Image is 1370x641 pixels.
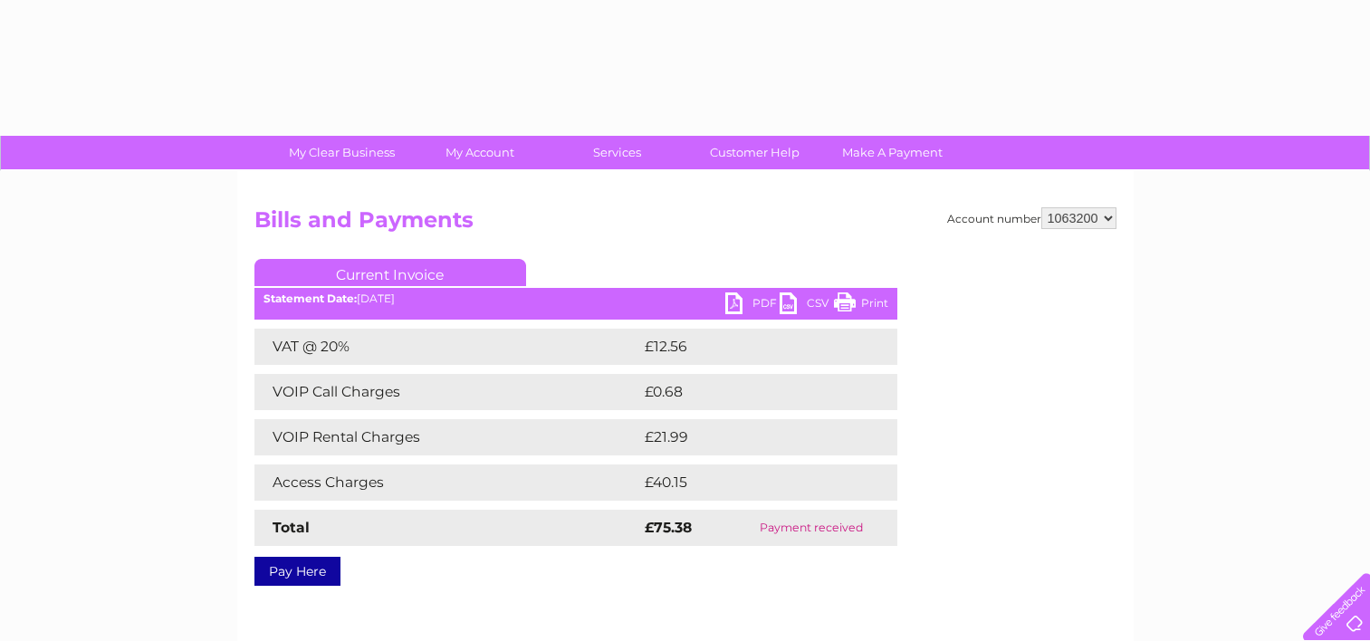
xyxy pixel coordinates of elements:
div: [DATE] [254,292,897,305]
a: Pay Here [254,557,340,586]
strong: Total [273,519,310,536]
td: £12.56 [640,329,859,365]
td: Payment received [725,510,896,546]
td: £0.68 [640,374,856,410]
a: My Account [405,136,554,169]
a: Services [542,136,692,169]
h2: Bills and Payments [254,207,1116,242]
b: Statement Date: [263,292,357,305]
a: Print [834,292,888,319]
td: VAT @ 20% [254,329,640,365]
a: Customer Help [680,136,829,169]
div: Account number [947,207,1116,229]
a: CSV [780,292,834,319]
td: VOIP Rental Charges [254,419,640,455]
a: Make A Payment [818,136,967,169]
td: £40.15 [640,464,859,501]
a: My Clear Business [267,136,417,169]
strong: £75.38 [645,519,692,536]
a: PDF [725,292,780,319]
td: Access Charges [254,464,640,501]
td: VOIP Call Charges [254,374,640,410]
a: Current Invoice [254,259,526,286]
td: £21.99 [640,419,859,455]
